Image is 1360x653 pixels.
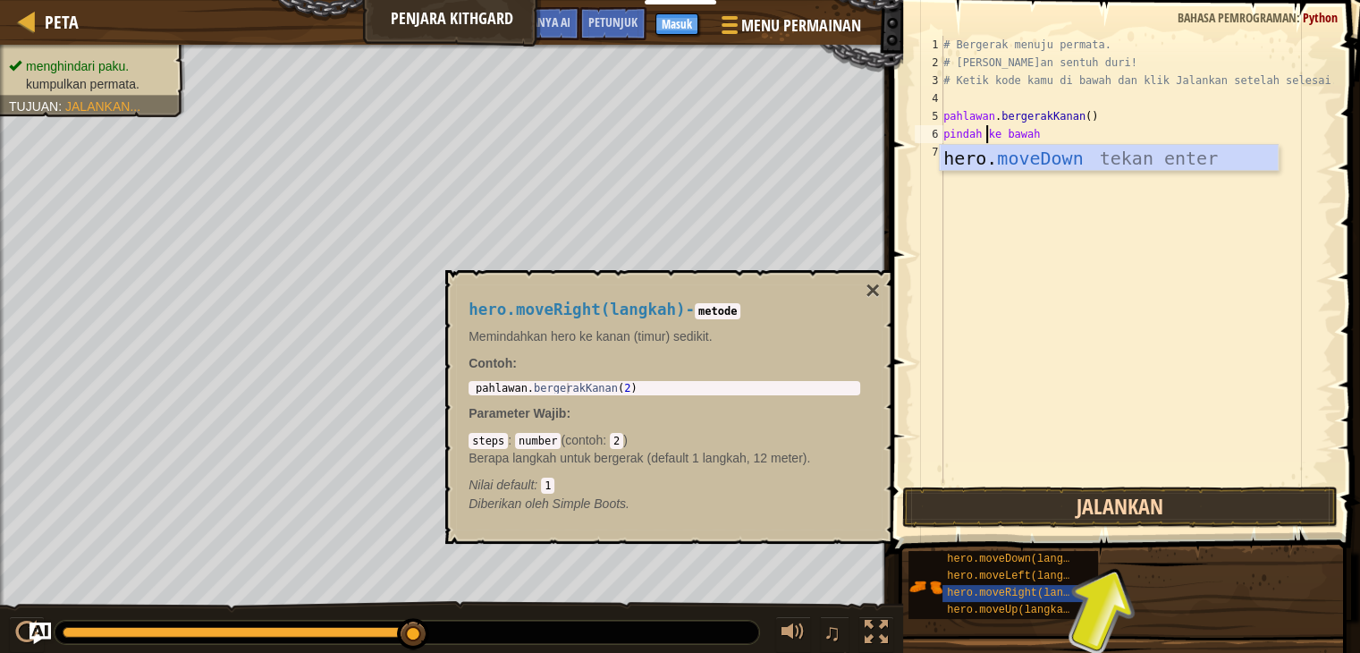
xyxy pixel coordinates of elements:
[566,406,570,420] font: :
[469,496,549,511] font: Diberikan oleh
[469,451,810,465] font: Berapa langkah untuk bergerak (default 1 langkah, 12 meter).
[508,433,511,447] font: :
[561,433,565,447] font: (
[685,301,695,318] font: -
[469,433,508,449] code: steps
[469,406,566,420] font: Parameter Wajib
[469,301,685,318] font: hero.moveRight(langkah)
[541,478,554,494] code: 1
[553,496,629,511] font: Simple Boots.
[610,433,623,449] code: 2
[565,433,603,447] font: contoh
[469,356,512,370] font: Contoh
[866,276,880,304] font: ×
[512,356,517,370] font: :
[469,478,534,492] font: Nilai default
[695,303,740,319] code: metode
[515,433,561,449] code: number
[534,478,537,492] font: :
[469,329,712,343] font: Memindahkan hero ke kanan (timur) sedikit.
[623,433,628,447] font: )
[603,433,606,447] font: :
